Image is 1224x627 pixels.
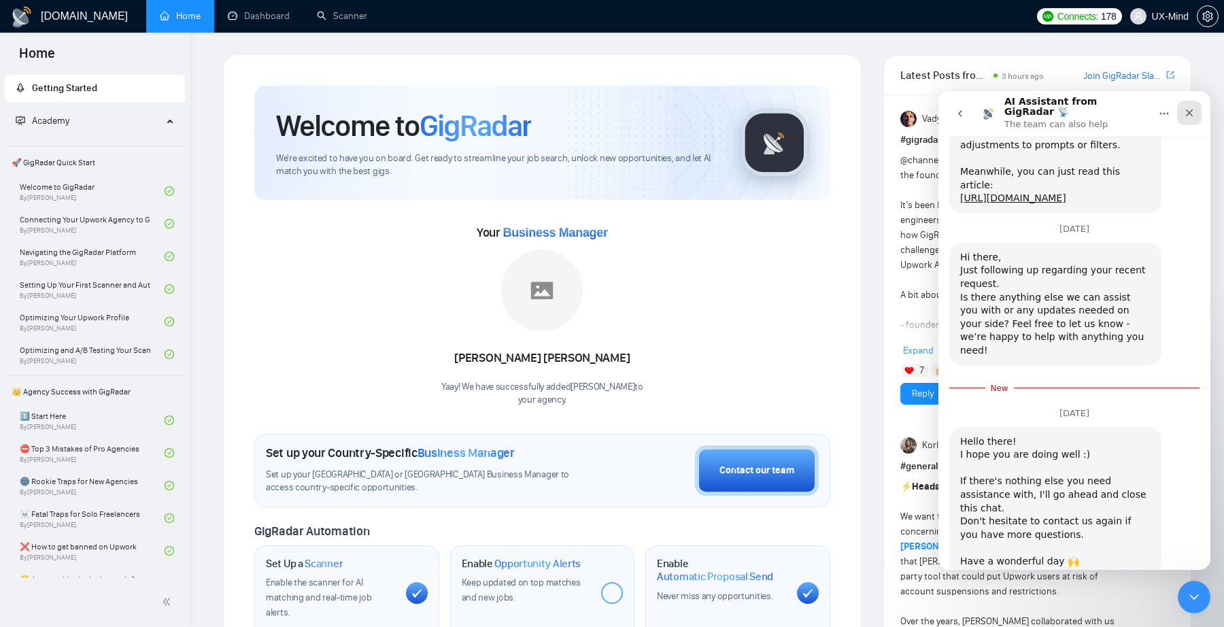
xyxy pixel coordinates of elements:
[11,308,261,336] div: [DATE]
[903,345,934,356] span: Expand
[695,445,819,496] button: Contact our team
[22,101,128,112] a: [URL][DOMAIN_NAME]
[900,154,940,166] span: @channel
[11,152,261,286] div: Nazar says…
[1002,71,1044,81] span: 3 hours ago
[266,557,343,571] h1: Set Up a
[20,176,165,206] a: Welcome to GigRadarBy[PERSON_NAME]
[22,160,212,173] div: Hi there,
[276,107,531,144] h1: Welcome to
[6,149,184,176] span: 🚀 GigRadar Quick Start
[1101,9,1116,24] span: 178
[16,116,25,125] span: fund-projection-screen
[657,570,773,583] span: Automatic Proposal Send
[900,67,989,84] span: Latest Posts from the GigRadar Community
[5,75,185,102] li: Getting Started
[441,394,643,407] p: your agency .
[165,317,174,326] span: check-circle
[162,595,175,609] span: double-left
[501,250,583,331] img: placeholder.png
[165,416,174,425] span: check-circle
[6,378,184,405] span: 👑 Agency Success with GigRadar
[900,541,971,552] a: [PERSON_NAME]
[1197,5,1219,27] button: setting
[1134,12,1143,21] span: user
[20,405,165,435] a: 1️⃣ Start HereBy[PERSON_NAME]
[32,82,97,94] span: Getting Started
[20,536,165,566] a: ❌ How to get banned on UpworkBy[PERSON_NAME]
[11,336,261,496] div: Nazar says…
[32,115,69,126] span: Academy
[266,577,371,618] span: Enable the scanner for AI matching and real-time job alerts.
[1197,11,1219,22] a: setting
[20,307,165,337] a: Optimizing Your Upwork ProfileBy[PERSON_NAME]
[254,524,369,539] span: GigRadar Automation
[922,438,949,453] span: Korlan
[228,10,290,22] a: dashboardDashboard
[165,513,174,523] span: check-circle
[900,111,917,127] img: Vadym
[900,383,945,405] button: Reply
[16,115,69,126] span: Academy
[741,109,809,177] img: gigradar-logo.png
[922,112,949,126] span: Vadym
[657,557,786,583] h1: Enable
[20,438,165,468] a: ⛔ Top 3 Mistakes of Pro AgenciesBy[PERSON_NAME]
[900,459,1174,474] h1: # general
[477,225,608,240] span: Your
[165,546,174,556] span: check-circle
[1083,69,1163,84] a: Join GigRadar Slack Community
[1166,69,1174,82] a: export
[20,339,165,369] a: Optimizing and A/B Testing Your Scanner for Better ResultsBy[PERSON_NAME]
[900,133,1174,148] h1: # gigradar-hub
[900,153,1120,557] div: in the meantime, would you be interested in the founder’s engineering blog? It’s been long time s...
[912,386,934,401] a: Reply
[900,481,912,492] span: ⚡
[912,481,1051,492] strong: Heads-up, GigRadar community!
[938,91,1210,570] iframe: Intercom live chat
[20,241,165,271] a: Navigating the GigRadar PlatformBy[PERSON_NAME]
[1042,11,1053,22] img: upwork-logo.png
[266,469,598,494] span: Set up your [GEOGRAPHIC_DATA] or [GEOGRAPHIC_DATA] Business Manager to access country-specific op...
[11,133,261,152] div: [DATE]
[160,10,201,22] a: homeHome
[317,10,367,22] a: searchScanner
[1166,69,1174,80] span: export
[719,463,794,478] div: Contact our team
[900,437,917,454] img: Korlan
[462,557,581,571] h1: Enable
[936,366,945,375] img: 🙌
[20,569,165,598] a: 😭 Account blocked: what to do?
[1197,11,1218,22] span: setting
[904,366,914,375] img: ❤️
[418,445,515,460] span: Business Manager
[165,252,174,261] span: check-circle
[657,590,772,602] span: Never miss any opportunities.
[503,226,607,239] span: Business Manager
[165,219,174,228] span: check-circle
[165,284,174,294] span: check-circle
[1057,9,1098,24] span: Connects:
[11,152,223,275] div: Hi there,Just following up regarding your recent request.Is there anything else we can assist you...
[165,481,174,490] span: check-circle
[1178,581,1210,613] iframe: Intercom live chat
[20,209,165,239] a: Connecting Your Upwork Agency to GigRadarBy[PERSON_NAME]
[165,448,174,458] span: check-circle
[22,344,212,477] div: Hello there! ﻿I hope you are doing well :) ​ ﻿If there's nothing else you need assistance with, I...
[494,557,581,571] span: Opportunity Alerts
[165,350,174,359] span: check-circle
[20,274,165,304] a: Setting Up Your First Scanner and Auto-BidderBy[PERSON_NAME]
[441,347,643,370] div: [PERSON_NAME] [PERSON_NAME]
[11,336,223,486] div: Hello there! I hope you are doing well :) ​ If there's nothing else you need assistance with, I'l...
[22,173,212,199] div: Just following up regarding your recent request.
[20,471,165,501] a: 🌚 Rookie Traps for New AgenciesBy[PERSON_NAME]
[420,107,531,144] span: GigRadar
[919,364,924,377] span: 7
